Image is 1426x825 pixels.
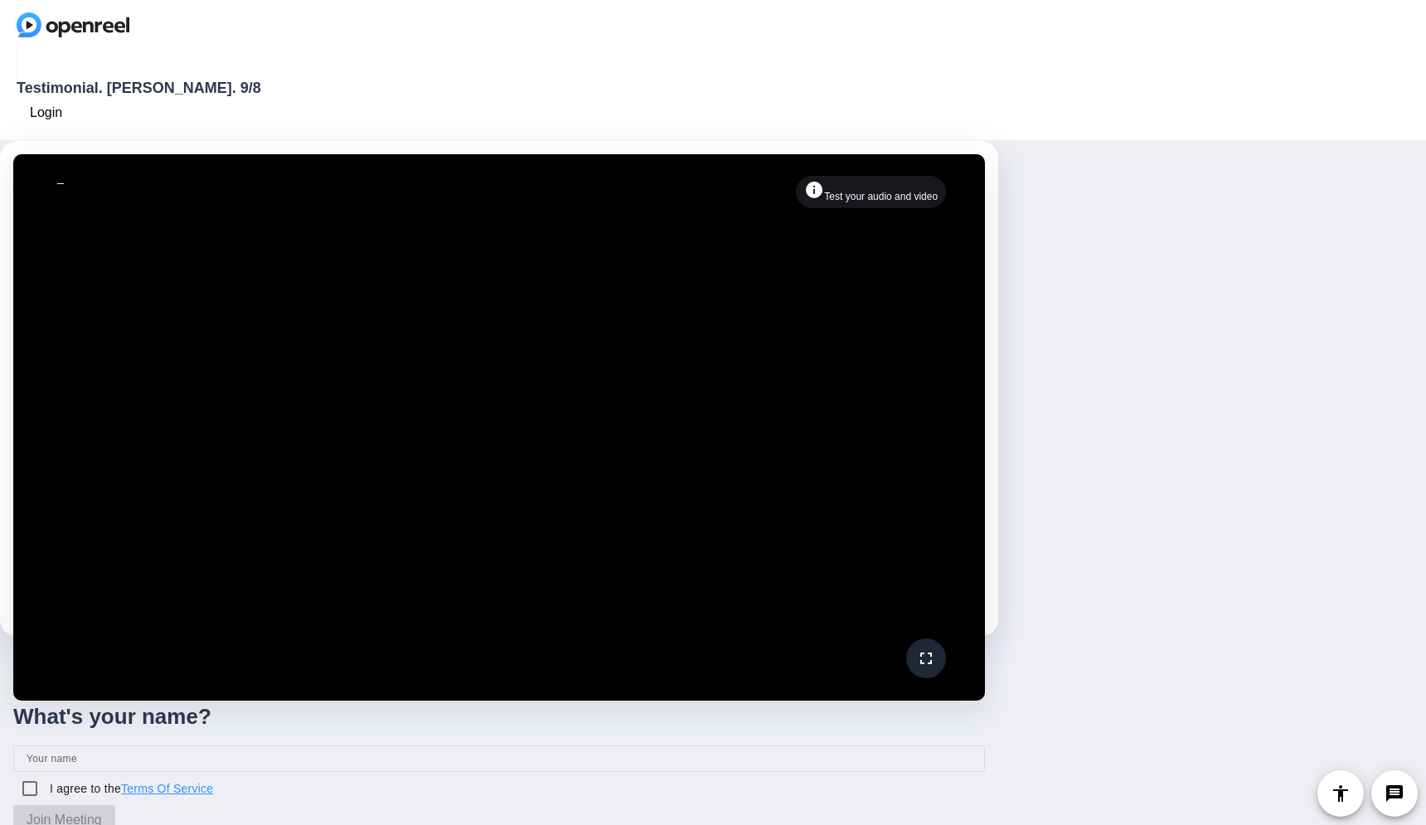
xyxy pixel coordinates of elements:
[916,648,936,668] mat-icon: fullscreen
[30,103,62,123] span: Login
[1331,784,1351,803] mat-icon: accessibility
[17,12,129,37] img: OpenReel logo
[17,98,75,128] button: Login
[46,780,213,797] label: I agree to the
[27,749,972,769] input: Your name
[13,701,985,733] div: What's your name?
[17,78,852,98] div: Testimonial. [PERSON_NAME]. 9/8
[121,782,213,795] a: Terms Of Service
[824,191,938,202] span: Test your audio and video
[1385,784,1404,803] mat-icon: message
[804,180,824,200] mat-icon: info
